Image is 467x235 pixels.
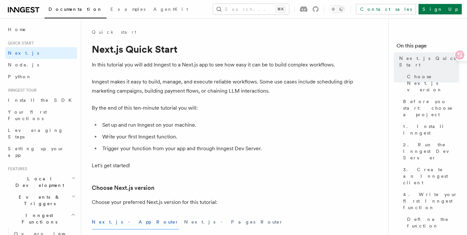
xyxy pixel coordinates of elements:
[92,60,354,69] p: In this tutorial you will add Inngest to a Next.js app to see how easy it can be to build complex...
[404,71,459,96] a: Choose Next.js version
[5,173,77,191] button: Local Development
[8,128,63,139] span: Leveraging Steps
[92,161,354,170] p: Let's get started!
[8,74,32,79] span: Python
[107,2,149,18] a: Examples
[418,4,462,14] a: Sign Up
[5,94,77,106] a: Install the SDK
[5,24,77,35] a: Home
[400,164,459,189] a: 3. Create an Inngest client
[92,198,354,207] p: Choose your preferred Next.js version for this tutorial:
[110,7,146,12] span: Examples
[403,141,459,161] span: 2. Run the Inngest Dev Server
[92,43,354,55] h1: Next.js Quick Start
[100,144,354,153] li: Trigger your function from your app and through Inngest Dev Server.
[49,7,103,12] span: Documentation
[45,2,107,18] a: Documentation
[400,120,459,139] a: 1. Install Inngest
[100,132,354,141] li: Write your first Inngest function.
[400,189,459,213] a: 4. Write your first Inngest function
[400,139,459,164] a: 2. Run the Inngest Dev Server
[5,71,77,82] a: Python
[5,41,34,46] span: Quick start
[213,4,289,14] button: Search...⌘K
[5,88,37,93] span: Inngest tour
[397,42,459,52] h4: On this page
[403,166,459,186] span: 3. Create an Inngest client
[5,209,77,228] button: Inngest Functions
[400,96,459,120] a: Before you start: choose a project
[8,146,64,158] span: Setting up your app
[399,55,459,68] span: Next.js Quick Start
[184,215,283,229] button: Next.js - Pages Router
[403,191,459,211] span: 4. Write your first Inngest function
[8,62,39,67] span: Node.js
[403,98,459,118] span: Before you start: choose a project
[397,52,459,71] a: Next.js Quick Start
[356,4,416,14] a: Contact sales
[8,50,39,56] span: Next.js
[407,73,459,93] span: Choose Next.js version
[92,29,136,35] a: Quick start
[8,26,26,33] span: Home
[329,5,345,13] button: Toggle dark mode
[403,123,459,136] span: 1. Install Inngest
[8,109,47,121] span: Your first Functions
[5,59,77,71] a: Node.js
[5,124,77,143] a: Leveraging Steps
[5,143,77,161] a: Setting up your app
[92,103,354,113] p: By the end of this ten-minute tutorial you will:
[407,216,459,229] span: Define the function
[153,7,188,12] span: AgentKit
[92,215,179,229] button: Next.js - App Router
[92,183,154,192] a: Choose Next.js version
[5,47,77,59] a: Next.js
[5,166,27,172] span: Features
[5,194,71,207] span: Events & Triggers
[92,77,354,96] p: Inngest makes it easy to build, manage, and execute reliable workflows. Some use cases include sc...
[100,120,354,130] li: Set up and run Inngest on your machine.
[276,6,285,12] kbd: ⌘K
[5,191,77,209] button: Events & Triggers
[404,213,459,232] a: Define the function
[8,98,76,103] span: Install the SDK
[5,175,71,189] span: Local Development
[5,212,71,225] span: Inngest Functions
[5,106,77,124] a: Your first Functions
[149,2,192,18] a: AgentKit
